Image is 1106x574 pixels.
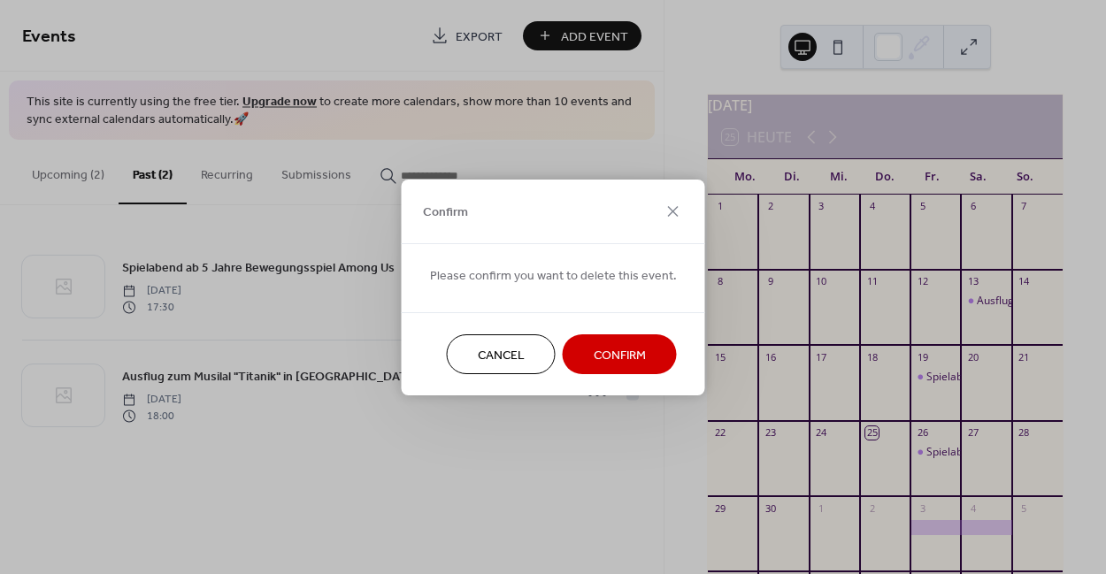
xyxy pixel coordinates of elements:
span: Confirm [594,346,646,364]
span: Please confirm you want to delete this event. [430,266,677,285]
span: Cancel [478,346,525,364]
button: Confirm [563,334,677,374]
span: Confirm [423,203,468,222]
button: Cancel [447,334,556,374]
